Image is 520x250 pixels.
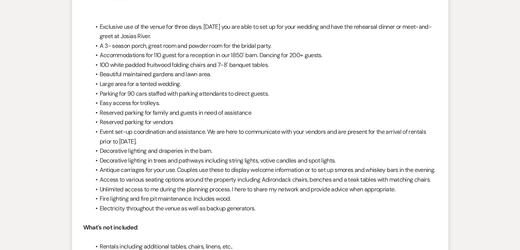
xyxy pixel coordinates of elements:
li: Parking for 90 cars staffed with parking attendants to direct guests. [91,89,437,99]
li: Access to various seating options around the property including Adirondack chairs, benches and a ... [91,175,437,185]
p: : [83,223,437,232]
li: Decorative lighting and draperies in the barn. [91,146,437,156]
li: Fire lighting and fire pit maintenance. Includes wood. [91,194,437,204]
li: Unlimited access to me during the planning process. I here to share my network and provide advice... [91,185,437,194]
li: Accommodations for 110 guest for a reception in our 1850' barn. Dancing for 200+ guests. [91,50,437,60]
li: Decorative lighting in trees and pathways including string lights, votive candles and spot lights. [91,156,437,166]
li: Electricity throughout the venue as well as backup generators. [91,204,437,213]
li: Reserved parking for family and guests in need of assistance [91,108,437,118]
li: Easy access for trolleys. [91,98,437,108]
li: Large area for a tented wedding. [91,79,437,89]
strong: What's not included [83,223,137,231]
li: Antique carriages for your use. Couples use these to display welcome information or to set up smo... [91,165,437,175]
li: Beautiful maintained gardens and lawn area. [91,70,437,79]
li: A 3- season porch, great room and powder room for the bridal party. [91,41,437,51]
li: 100 white padded fruitwood folding chairs and 7-8' banquet tables. [91,60,437,70]
li: Reserved parking for vendors [91,117,437,127]
li: Exclusive use of the venue for three days. [DATE] you are able to set up for your wedding and hav... [91,22,437,41]
li: Event set-up coordination and assistance. We are here to communicate with your vendors and are pr... [91,127,437,146]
